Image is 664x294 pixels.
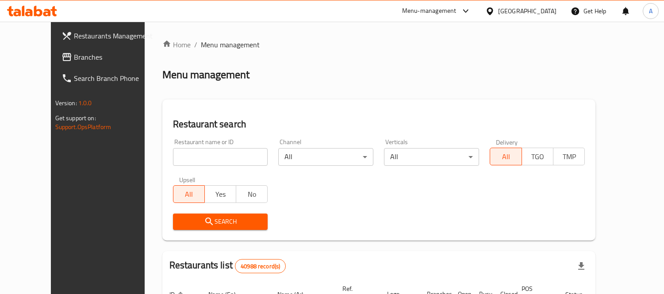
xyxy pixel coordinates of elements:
span: Branches [74,52,155,62]
a: Support.OpsPlatform [55,121,111,133]
a: Restaurants Management [54,25,162,46]
button: No [236,185,268,203]
span: 1.0.0 [78,97,92,109]
div: [GEOGRAPHIC_DATA] [498,6,557,16]
a: Branches [54,46,162,68]
span: TGO [526,150,550,163]
button: All [490,148,522,165]
span: 40988 record(s) [235,262,285,271]
button: TGO [522,148,553,165]
h2: Menu management [162,68,249,82]
button: Yes [204,185,236,203]
label: Upsell [179,176,196,183]
h2: Restaurants list [169,259,286,273]
h2: Restaurant search [173,118,585,131]
label: Delivery [496,139,518,145]
span: All [177,188,201,201]
span: Search [180,216,261,227]
div: All [278,148,373,166]
button: TMP [553,148,585,165]
span: Yes [208,188,233,201]
span: Get support on: [55,112,96,124]
span: Version: [55,97,77,109]
span: A [649,6,652,16]
span: Search Branch Phone [74,73,155,84]
span: No [240,188,264,201]
input: Search for restaurant name or ID.. [173,148,268,166]
div: Menu-management [402,6,457,16]
span: Menu management [201,39,260,50]
span: Restaurants Management [74,31,155,41]
span: All [494,150,518,163]
div: Export file [571,256,592,277]
div: Total records count [235,259,286,273]
button: Search [173,214,268,230]
li: / [194,39,197,50]
a: Search Branch Phone [54,68,162,89]
div: All [384,148,479,166]
nav: breadcrumb [162,39,596,50]
button: All [173,185,205,203]
a: Home [162,39,191,50]
span: TMP [557,150,581,163]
